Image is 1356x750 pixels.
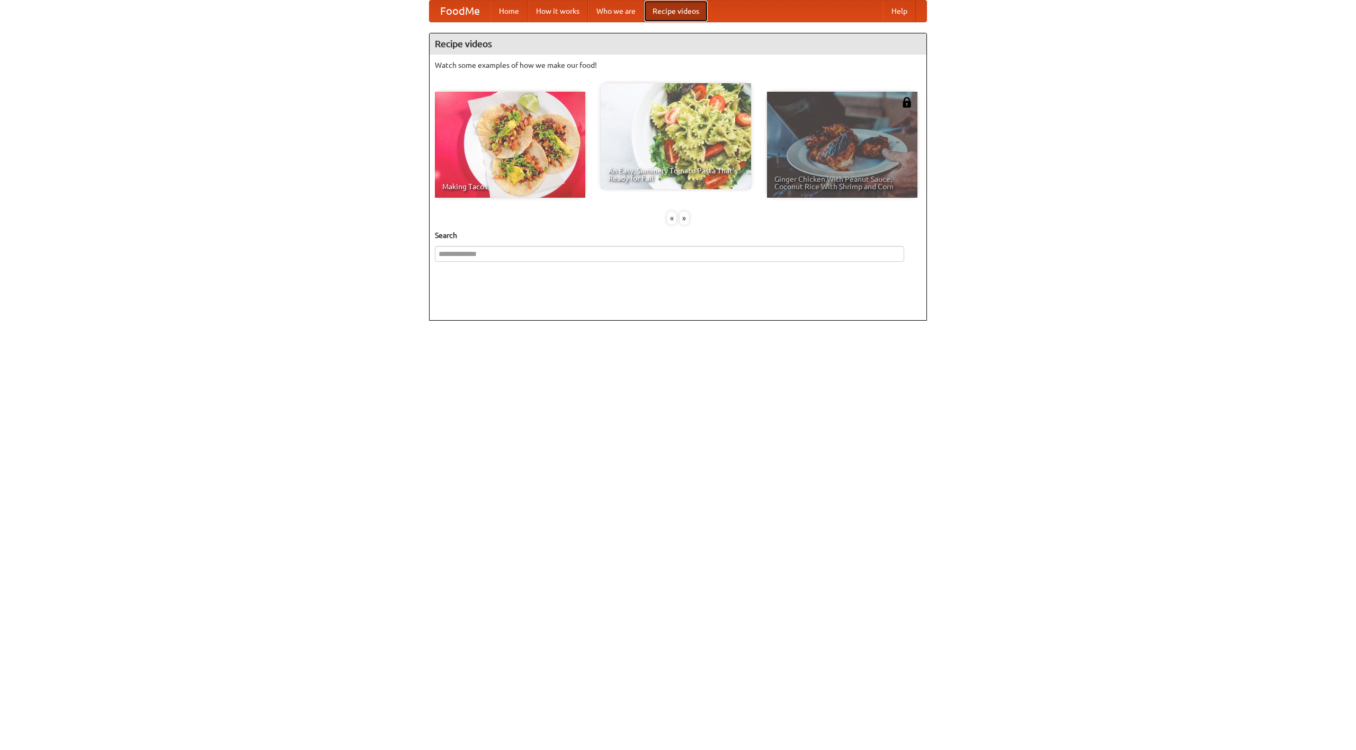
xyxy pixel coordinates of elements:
span: An Easy, Summery Tomato Pasta That's Ready for Fall [608,167,744,182]
a: Home [490,1,528,22]
a: Recipe videos [644,1,708,22]
h4: Recipe videos [430,33,926,55]
a: An Easy, Summery Tomato Pasta That's Ready for Fall [601,83,751,189]
div: « [667,211,676,225]
span: Making Tacos [442,183,578,190]
a: FoodMe [430,1,490,22]
p: Watch some examples of how we make our food! [435,60,921,70]
a: How it works [528,1,588,22]
a: Making Tacos [435,92,585,198]
h5: Search [435,230,921,241]
div: » [680,211,689,225]
a: Who we are [588,1,644,22]
a: Help [883,1,916,22]
img: 483408.png [902,97,912,108]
